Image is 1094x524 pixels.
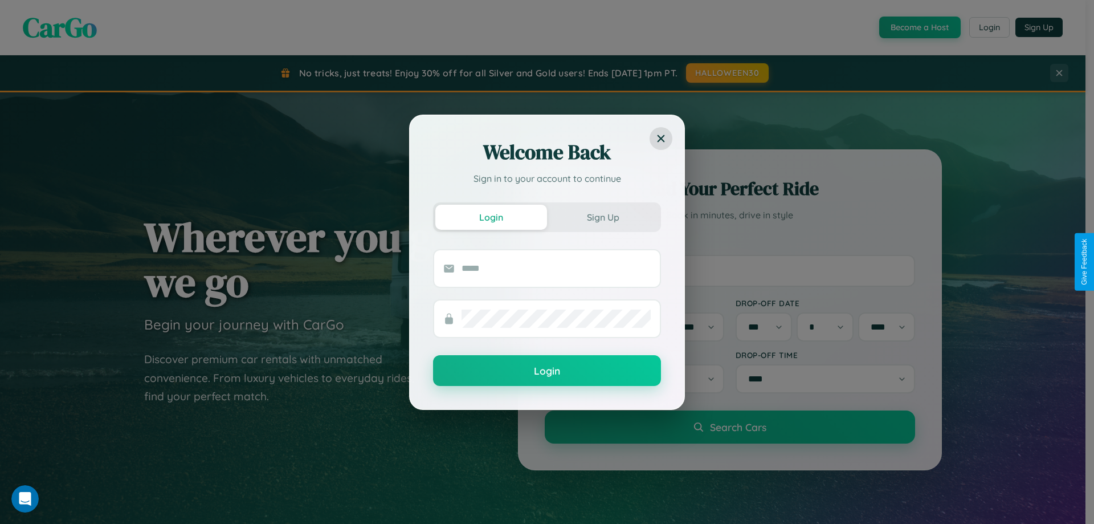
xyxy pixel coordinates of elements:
[433,139,661,166] h2: Welcome Back
[1080,239,1088,285] div: Give Feedback
[433,355,661,386] button: Login
[433,172,661,185] p: Sign in to your account to continue
[11,485,39,513] iframe: Intercom live chat
[435,205,547,230] button: Login
[547,205,659,230] button: Sign Up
